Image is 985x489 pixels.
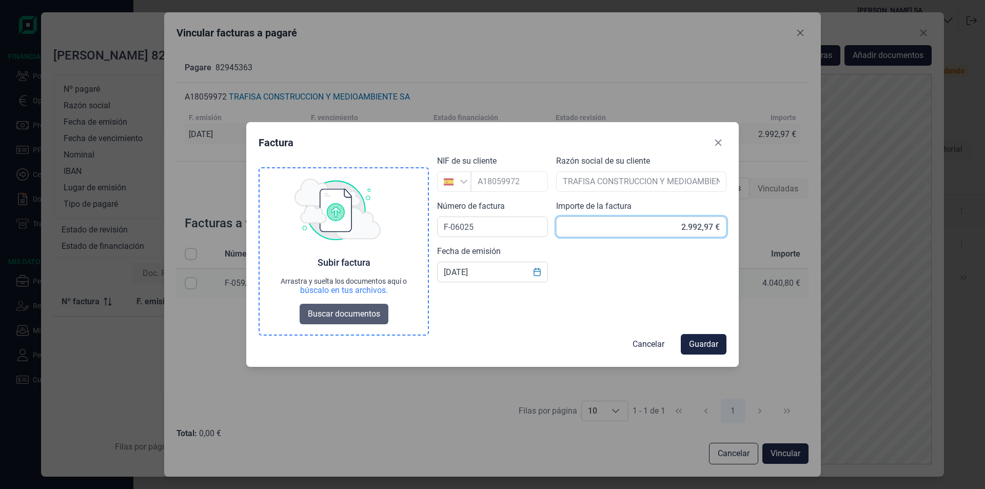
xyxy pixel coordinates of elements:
[308,308,380,320] span: Buscar documentos
[294,179,381,240] img: upload img
[556,155,650,167] label: Razón social de su cliente
[437,245,501,258] label: Fecha de emisión
[460,172,470,191] div: Busque un NIF
[556,200,632,212] label: Importe de la factura
[710,134,726,151] button: Close
[681,334,726,355] button: Guardar
[527,263,547,281] button: Choose Date
[437,155,497,167] label: NIF de su cliente
[633,338,664,350] span: Cancelar
[300,285,388,296] div: búscalo en tus archivos.
[556,217,726,237] input: 0,00€
[300,304,388,324] button: Buscar documentos
[281,277,407,285] div: Arrastra y suelta los documentos aquí o
[281,285,407,296] div: búscalo en tus archivos.
[624,334,673,355] button: Cancelar
[689,338,718,350] span: Guardar
[318,257,370,269] div: Subir factura
[437,200,505,212] label: Número de factura
[259,135,293,150] div: Factura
